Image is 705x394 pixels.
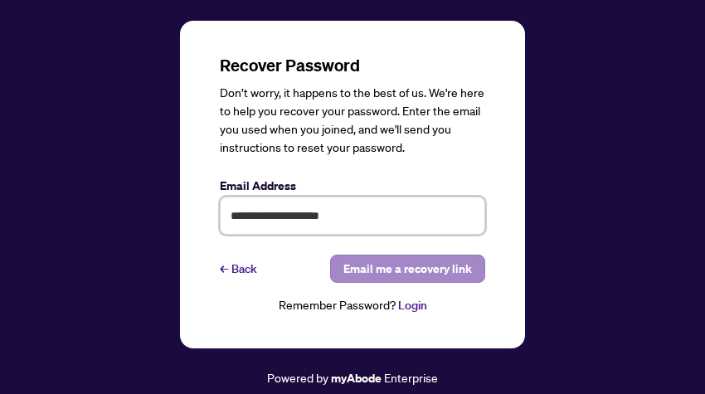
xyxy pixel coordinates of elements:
span: Enterprise [384,370,438,385]
button: Email me a recovery link [330,255,485,283]
span: Email me a recovery link [343,255,472,282]
div: Remember Password? [220,296,485,315]
h3: Recover Password [220,54,485,77]
a: ←Back [220,255,257,283]
span: Powered by [267,370,328,385]
div: Don’t worry, it happens to the best of us. We're here to help you recover your password. Enter th... [220,84,485,157]
span: ← [220,260,228,278]
label: Email Address [220,177,485,195]
a: Login [398,298,427,313]
a: myAbode [331,369,382,387]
